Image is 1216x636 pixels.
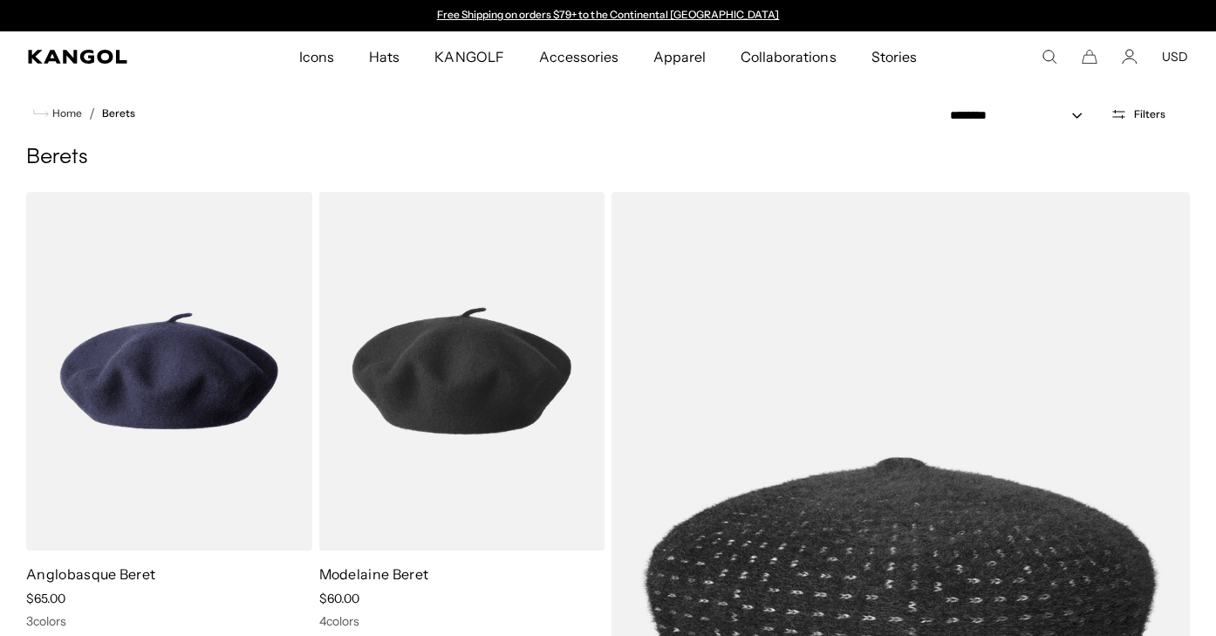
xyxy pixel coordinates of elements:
span: Hats [369,31,400,82]
a: Anglobasque Beret [26,565,155,583]
span: Collaborations [741,31,836,82]
span: Home [49,107,82,120]
slideshow-component: Announcement bar [428,9,788,23]
div: 4 colors [319,613,605,629]
div: 3 colors [26,613,312,629]
span: Icons [299,31,334,82]
h1: Berets [26,145,1190,171]
a: Stories [854,31,934,82]
a: Account [1122,49,1137,65]
img: Modelaine Beret [319,192,605,551]
a: Kangol [28,50,197,64]
a: Hats [352,31,417,82]
a: Home [33,106,82,121]
select: Sort by: Featured [943,106,1100,125]
button: USD [1162,49,1188,65]
img: Anglobasque Beret [26,192,312,551]
a: Apparel [636,31,723,82]
span: Accessories [539,31,618,82]
button: Open filters [1100,106,1176,122]
a: Icons [282,31,352,82]
a: Modelaine Beret [319,565,429,583]
span: $65.00 [26,591,65,606]
span: Filters [1134,108,1165,120]
a: Berets [102,107,135,120]
div: 1 of 2 [428,9,788,23]
span: $60.00 [319,591,359,606]
span: KANGOLF [434,31,503,82]
button: Cart [1082,49,1097,65]
span: Stories [871,31,917,82]
a: Free Shipping on orders $79+ to the Continental [GEOGRAPHIC_DATA] [437,8,780,21]
div: Announcement [428,9,788,23]
span: Apparel [653,31,706,82]
summary: Search here [1042,49,1057,65]
li: / [82,103,95,124]
a: Accessories [522,31,636,82]
a: KANGOLF [417,31,521,82]
a: Collaborations [723,31,853,82]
